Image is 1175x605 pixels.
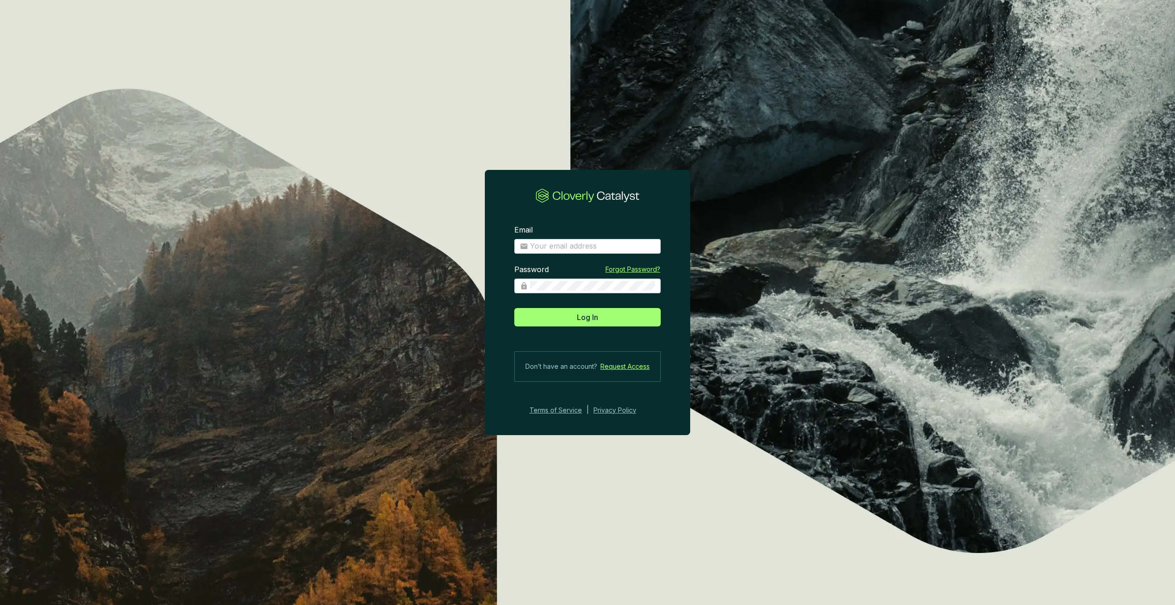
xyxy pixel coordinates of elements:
a: Privacy Policy [593,405,649,416]
span: Log In [577,312,598,323]
div: | [587,405,589,416]
label: Password [514,265,549,275]
span: Don’t have an account? [525,361,597,372]
a: Terms of Service [527,405,582,416]
button: Log In [514,308,661,326]
label: Email [514,225,533,235]
a: Request Access [600,361,650,372]
input: Password [530,281,655,291]
input: Email [530,241,655,251]
a: Forgot Password? [605,265,660,274]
